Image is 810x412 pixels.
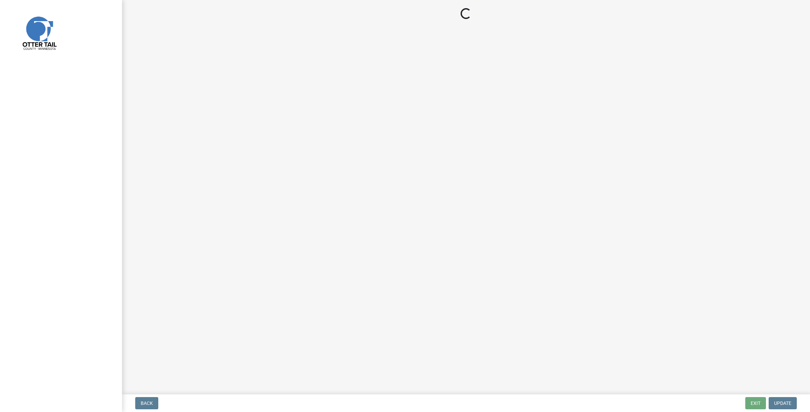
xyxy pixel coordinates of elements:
button: Update [769,397,797,409]
button: Back [135,397,158,409]
img: Otter Tail County, Minnesota [14,7,64,58]
span: Update [774,400,791,406]
button: Exit [745,397,766,409]
span: Back [141,400,153,406]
